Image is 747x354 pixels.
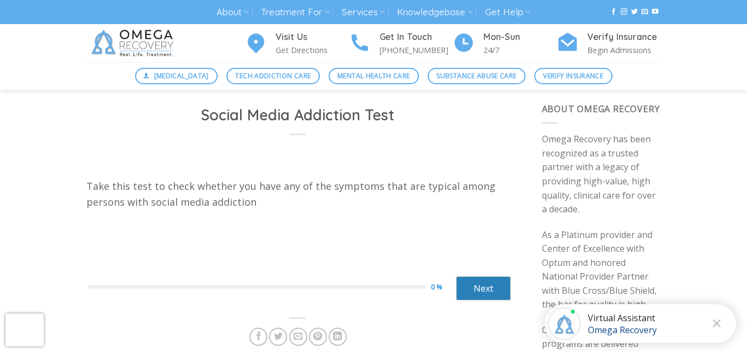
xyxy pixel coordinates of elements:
h4: Mon-Sun [483,30,557,44]
a: Follow on Twitter [631,8,638,16]
a: Email to a Friend [289,328,307,346]
a: [MEDICAL_DATA] [135,68,218,84]
a: Treatment For [261,2,329,22]
a: Verify Insurance Begin Admissions [557,30,661,57]
a: About [217,2,249,22]
p: Omega Recovery has been recognized as a trusted partner with a legacy of providing high-value, hi... [542,132,661,217]
a: Follow on YouTube [652,8,658,16]
a: Mental Health Care [329,68,419,84]
span: [MEDICAL_DATA] [154,71,209,81]
img: Omega Recovery [86,24,182,62]
a: Share on Facebook [249,328,267,346]
a: Share on Twitter [269,328,287,346]
h4: Get In Touch [380,30,453,44]
h4: Verify Insurance [587,30,661,44]
span: Substance Abuse Care [436,71,516,81]
a: Next [456,276,511,300]
a: Share on LinkedIn [329,328,347,346]
span: Tech Addiction Care [235,71,311,81]
iframe: reCAPTCHA [5,314,44,346]
a: Substance Abuse Care [428,68,526,84]
a: Get Help [485,2,530,22]
span: Verify Insurance [543,71,603,81]
p: Get Directions [276,44,349,56]
a: Visit Us Get Directions [245,30,349,57]
a: Follow on Facebook [610,8,617,16]
span: About Omega Recovery [542,103,660,115]
div: 0 % [431,281,456,293]
p: [PHONE_NUMBER] [380,44,453,56]
a: Follow on Instagram [621,8,627,16]
a: Tech Addiction Care [226,68,320,84]
a: Verify Insurance [534,68,612,84]
p: Take this test to check whether you have any of the symptoms that are typical among persons with ... [86,178,509,210]
a: Pin on Pinterest [309,328,327,346]
span: Mental Health Care [337,71,410,81]
a: Send us an email [641,8,648,16]
p: Begin Admissions [587,44,661,56]
h4: Visit Us [276,30,349,44]
p: As a Platinum provider and Center of Excellence with Optum and honored National Provider Partner ... [542,228,661,312]
h1: Social Media Addiction Test [100,106,496,125]
p: 24/7 [483,44,557,56]
a: Knowledgebase [397,2,472,22]
a: Get In Touch [PHONE_NUMBER] [349,30,453,57]
a: Services [342,2,385,22]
